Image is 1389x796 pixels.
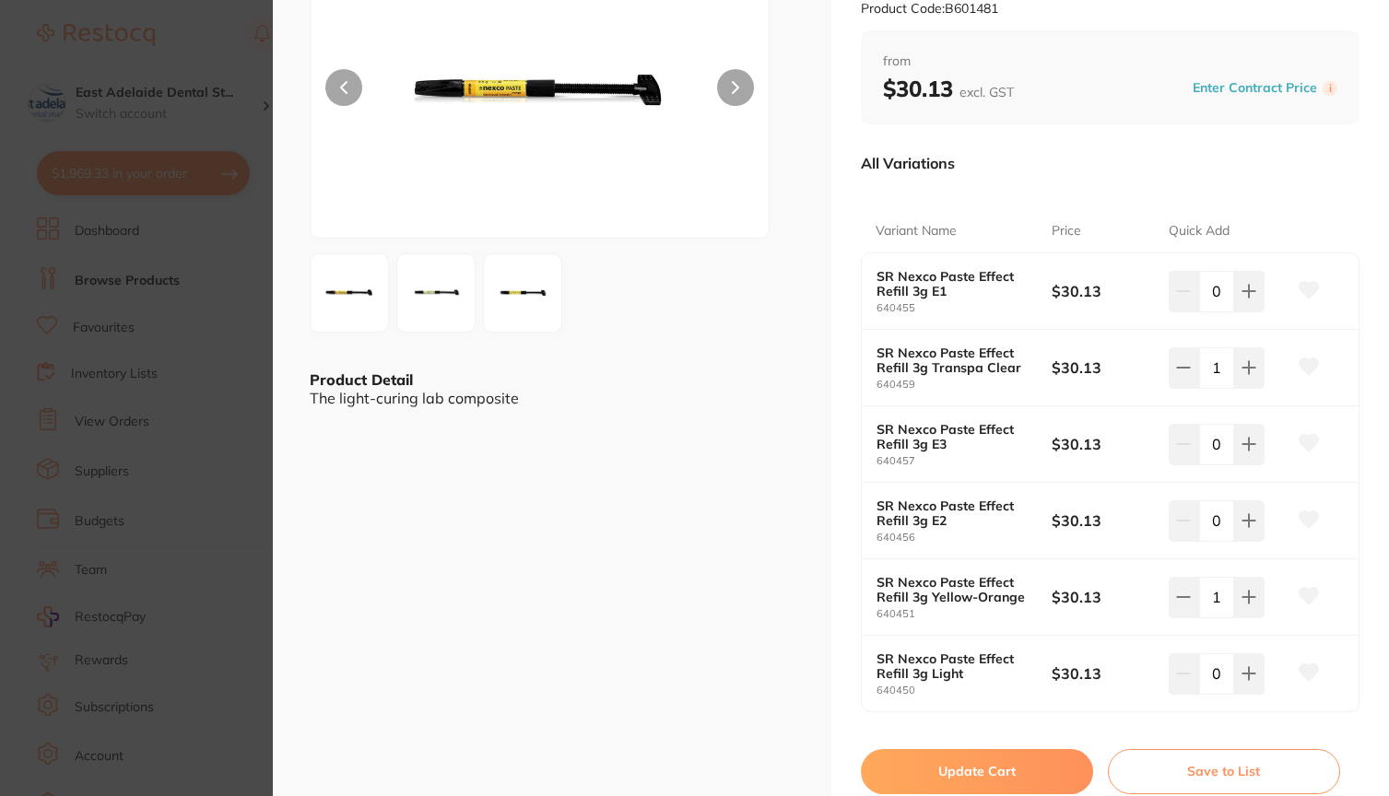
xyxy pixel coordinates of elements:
[877,345,1034,375] b: SR Nexco Paste Effect Refill 3g Transpa Clear
[877,608,1052,620] small: 640451
[883,75,1014,102] b: $30.13
[861,1,998,17] small: Product Code: B601481
[1052,587,1157,607] b: $30.13
[1169,222,1230,240] p: Quick Add
[310,390,795,406] div: The light-curing lab composite
[876,222,957,240] p: Variant Name
[1052,281,1157,301] b: $30.13
[877,685,1052,696] small: 640450
[877,575,1034,604] b: SR Nexco Paste Effect Refill 3g Yellow-Orange
[877,422,1034,451] b: SR Nexco Paste Effect Refill 3g E3
[403,260,469,326] img: VTROMlF5WTJF
[861,749,1093,793] button: Update Cart
[316,260,383,326] img: ZzFNV1U1T0RR
[1052,510,1157,531] b: $30.13
[877,379,1052,391] small: 640459
[1052,222,1081,240] p: Price
[959,84,1014,100] span: excl. GST
[883,53,1338,71] span: from
[1052,434,1157,454] b: $30.13
[1187,79,1323,97] button: Enter Contract Price
[1052,357,1157,378] b: $30.13
[877,302,1052,314] small: 640455
[877,269,1034,298] b: SR Nexco Paste Effect Refill 3g E1
[1323,81,1337,96] label: i
[1052,663,1157,684] b: $30.13
[877,498,1034,528] b: SR Nexco Paste Effect Refill 3g E2
[877,532,1052,544] small: 640456
[877,455,1052,467] small: 640457
[861,154,955,172] p: All Variations
[310,370,413,389] b: Product Detail
[489,260,556,326] img: bGhZVFE1WVdR
[877,651,1034,681] b: SR Nexco Paste Effect Refill 3g Light
[1108,749,1340,793] button: Save to List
